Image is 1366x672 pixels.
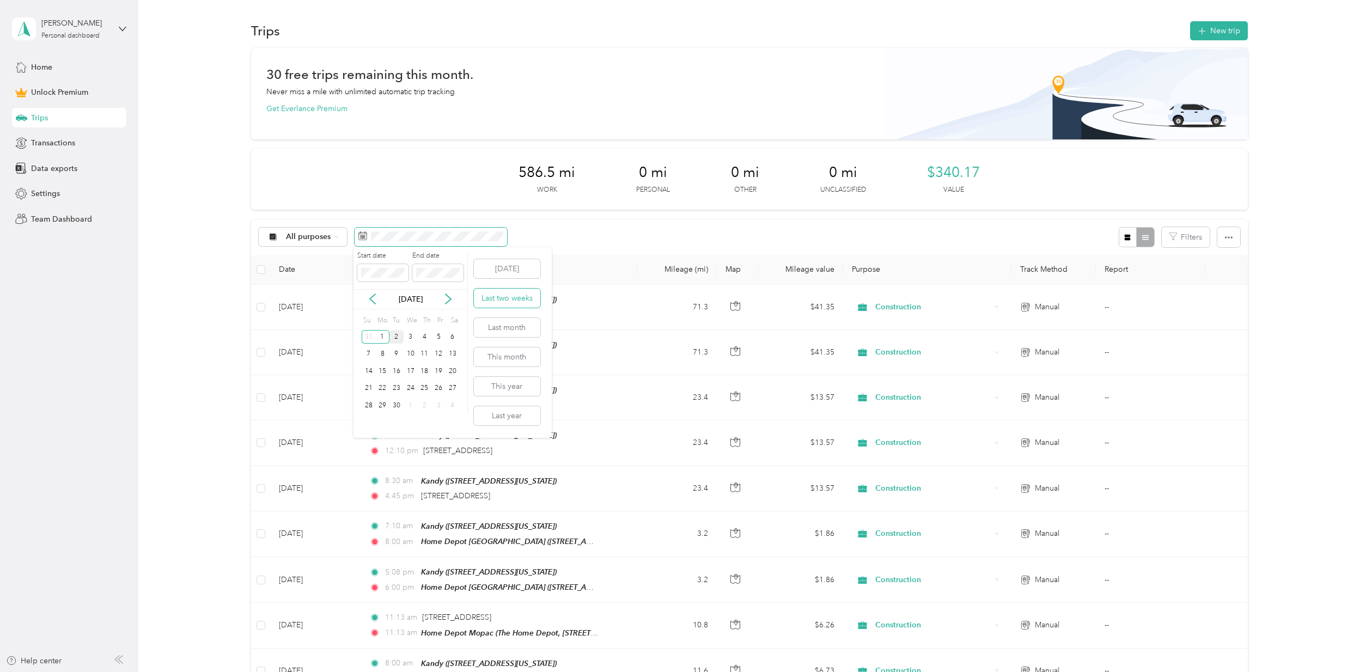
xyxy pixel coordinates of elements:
[474,259,540,278] button: [DATE]
[759,420,843,466] td: $13.57
[362,330,376,344] div: 31
[270,466,361,511] td: [DATE]
[717,255,759,285] th: Map
[270,420,361,466] td: [DATE]
[1035,574,1059,586] span: Manual
[270,557,361,603] td: [DATE]
[1096,557,1205,603] td: --
[388,294,434,305] p: [DATE]
[389,364,404,378] div: 16
[637,603,717,648] td: 10.8
[389,347,404,361] div: 9
[357,251,408,261] label: Start date
[418,347,432,361] div: 11
[1035,437,1059,449] span: Manual
[883,48,1248,139] img: Banner
[421,476,557,485] span: Kandy ([STREET_ADDRESS][US_STATE])
[422,613,491,622] span: [STREET_ADDRESS]
[875,528,991,540] span: Construction
[759,330,843,375] td: $41.35
[431,382,446,395] div: 26
[637,375,717,420] td: 23.4
[1035,346,1059,358] span: Manual
[31,112,48,124] span: Trips
[31,213,92,225] span: Team Dashboard
[875,574,991,586] span: Construction
[875,301,991,313] span: Construction
[421,567,557,576] span: Kandy ([STREET_ADDRESS][US_STATE])
[1162,227,1210,247] button: Filters
[362,382,376,395] div: 21
[875,437,991,449] span: Construction
[385,566,416,578] span: 5:08 pm
[1035,528,1059,540] span: Manual
[875,619,991,631] span: Construction
[943,185,964,195] p: Value
[266,86,455,97] p: Never miss a mile with unlimited automatic trip tracking
[431,399,446,412] div: 3
[1096,511,1205,557] td: --
[375,313,387,328] div: Mo
[41,17,109,29] div: [PERSON_NAME]
[875,346,991,358] span: Construction
[385,490,416,502] span: 4:45 pm
[1096,285,1205,330] td: --
[404,347,418,361] div: 10
[375,330,389,344] div: 1
[362,313,372,328] div: Su
[31,87,88,98] span: Unlock Premium
[1096,255,1205,285] th: Report
[385,582,416,594] span: 6:00 pm
[270,330,361,375] td: [DATE]
[1305,611,1366,672] iframe: Everlance-gr Chat Button Frame
[636,185,670,195] p: Personal
[759,511,843,557] td: $1.86
[375,364,389,378] div: 15
[843,255,1011,285] th: Purpose
[759,557,843,603] td: $1.86
[391,313,401,328] div: Tu
[421,313,431,328] div: Th
[418,330,432,344] div: 4
[31,62,52,73] span: Home
[1096,603,1205,648] td: --
[6,655,62,667] div: Help center
[270,603,361,648] td: [DATE]
[446,330,460,344] div: 6
[639,164,667,181] span: 0 mi
[418,364,432,378] div: 18
[266,69,473,80] h1: 30 free trips remaining this month.
[270,255,361,285] th: Date
[927,164,980,181] span: $340.17
[418,382,432,395] div: 25
[449,313,460,328] div: Sa
[362,364,376,378] div: 14
[385,520,416,532] span: 7:10 am
[435,313,446,328] div: Fr
[1096,420,1205,466] td: --
[421,491,490,500] span: [STREET_ADDRESS]
[385,475,416,487] span: 8:30 am
[820,185,866,195] p: Unclassified
[759,375,843,420] td: $13.57
[412,251,464,261] label: End date
[405,313,418,328] div: We
[389,382,404,395] div: 23
[637,330,717,375] td: 71.3
[389,330,404,344] div: 2
[421,628,672,638] span: Home Depot Mopac (The Home Depot, [STREET_ADDRESS][US_STATE])
[421,659,557,668] span: Kandy ([STREET_ADDRESS][US_STATE])
[389,399,404,412] div: 30
[31,188,60,199] span: Settings
[375,347,389,361] div: 8
[637,511,717,557] td: 3.2
[446,364,460,378] div: 20
[637,255,717,285] th: Mileage (mi)
[1035,301,1059,313] span: Manual
[270,375,361,420] td: [DATE]
[421,583,658,592] span: Home Depot [GEOGRAPHIC_DATA] ([STREET_ADDRESS][US_STATE])
[446,347,460,361] div: 13
[875,392,991,404] span: Construction
[829,164,857,181] span: 0 mi
[404,399,418,412] div: 1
